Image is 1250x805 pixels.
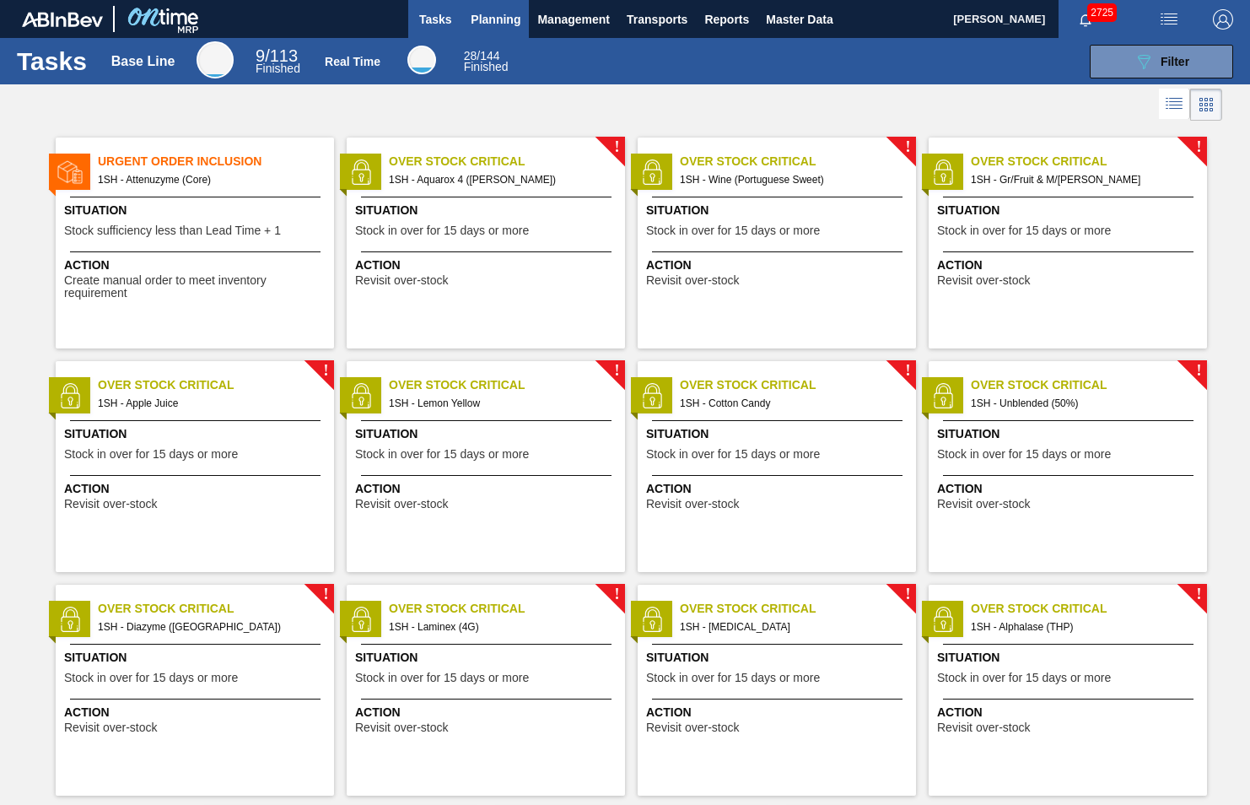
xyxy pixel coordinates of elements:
span: Revisit over-stock [355,498,448,511]
img: status [57,607,83,632]
div: Card Vision [1190,89,1222,121]
div: List Vision [1159,89,1190,121]
span: Stock in over for 15 days or more [937,672,1111,684]
span: Over Stock Critical [971,600,1207,618]
span: 1SH - Lemon Yellow [389,394,612,413]
span: Situation [646,202,912,219]
span: ! [1196,588,1201,601]
span: Stock in over for 15 days or more [355,448,529,461]
img: status [348,607,374,632]
span: 1SH - Attenuzyme (Core) [98,170,321,189]
span: Over Stock Critical [680,376,916,394]
span: Action [64,704,330,721]
span: Situation [646,649,912,667]
span: Stock in over for 15 days or more [646,448,820,461]
img: TNhmsLtSVTkK8tSr43FrP2fwEKptu5GPRR3wAAAABJRU5ErkJggg== [22,12,103,27]
span: Planning [471,9,520,30]
span: Action [937,480,1203,498]
span: Revisit over-stock [355,721,448,734]
span: Finished [256,62,300,75]
span: ! [1196,365,1201,377]
span: 1SH - Diazyme (MA) [98,618,321,636]
div: Real Time [464,51,509,73]
span: Over Stock Critical [680,153,916,170]
span: 1SH - Apple Juice [98,394,321,413]
img: status [348,159,374,185]
span: Over Stock Critical [971,376,1207,394]
span: 1SH - Aquarox 4 (Rosemary) [389,170,612,189]
div: Base Line [256,49,300,74]
span: 28 [464,49,477,62]
span: Management [537,9,610,30]
span: ! [614,365,619,377]
span: Action [355,257,621,274]
span: Action [937,704,1203,721]
span: Action [64,480,330,498]
span: Action [64,257,330,274]
span: Situation [937,425,1203,443]
span: Action [355,704,621,721]
button: Filter [1090,45,1233,78]
span: 9 [256,46,265,65]
span: 1SH - Cotton Candy [680,394,902,413]
span: / 113 [256,46,298,65]
span: 1SH - Gr/Fruit & M/Berry [971,170,1193,189]
span: ! [1196,141,1201,154]
span: Situation [937,649,1203,667]
span: Over Stock Critical [389,600,625,618]
span: Action [646,257,912,274]
img: status [57,383,83,408]
span: Stock in over for 15 days or more [355,224,529,237]
span: ! [905,141,910,154]
span: Revisit over-stock [937,721,1030,734]
span: Urgent Order Inclusion [98,153,334,170]
span: Stock in over for 15 days or more [64,448,238,461]
span: Revisit over-stock [646,498,739,511]
img: status [639,159,665,185]
img: status [57,159,83,185]
img: Logout [1213,9,1233,30]
span: Situation [937,202,1203,219]
h1: Tasks [17,51,87,71]
span: Over Stock Critical [98,376,334,394]
span: ! [323,365,328,377]
span: Situation [355,649,621,667]
span: Transports [627,9,687,30]
span: ! [905,588,910,601]
span: Situation [64,202,330,219]
img: status [639,383,665,408]
span: Over Stock Critical [389,153,625,170]
span: 1SH - Unblended (50%) [971,394,1193,413]
span: Stock in over for 15 days or more [937,224,1111,237]
span: Situation [355,425,621,443]
span: Action [355,480,621,498]
span: Revisit over-stock [64,498,157,511]
img: status [930,159,956,185]
span: Stock in over for 15 days or more [937,448,1111,461]
span: Over Stock Critical [389,376,625,394]
div: Real Time [325,55,380,68]
div: Real Time [407,46,436,74]
span: Action [646,704,912,721]
img: status [930,607,956,632]
span: 2725 [1087,3,1117,22]
span: Action [646,480,912,498]
span: Master Data [766,9,832,30]
span: Revisit over-stock [64,721,157,734]
span: Situation [64,649,330,667]
span: Revisit over-stock [646,274,739,287]
img: userActions [1159,9,1179,30]
div: Base Line [111,54,175,69]
span: Tasks [417,9,454,30]
span: Over Stock Critical [971,153,1207,170]
span: ! [323,588,328,601]
span: Revisit over-stock [646,721,739,734]
span: Situation [646,425,912,443]
span: Action [937,257,1203,274]
span: Revisit over-stock [937,274,1030,287]
span: Revisit over-stock [937,498,1030,511]
span: Over Stock Critical [98,600,334,618]
div: Base Line [197,41,234,78]
span: Reports [704,9,749,30]
span: ! [614,141,619,154]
